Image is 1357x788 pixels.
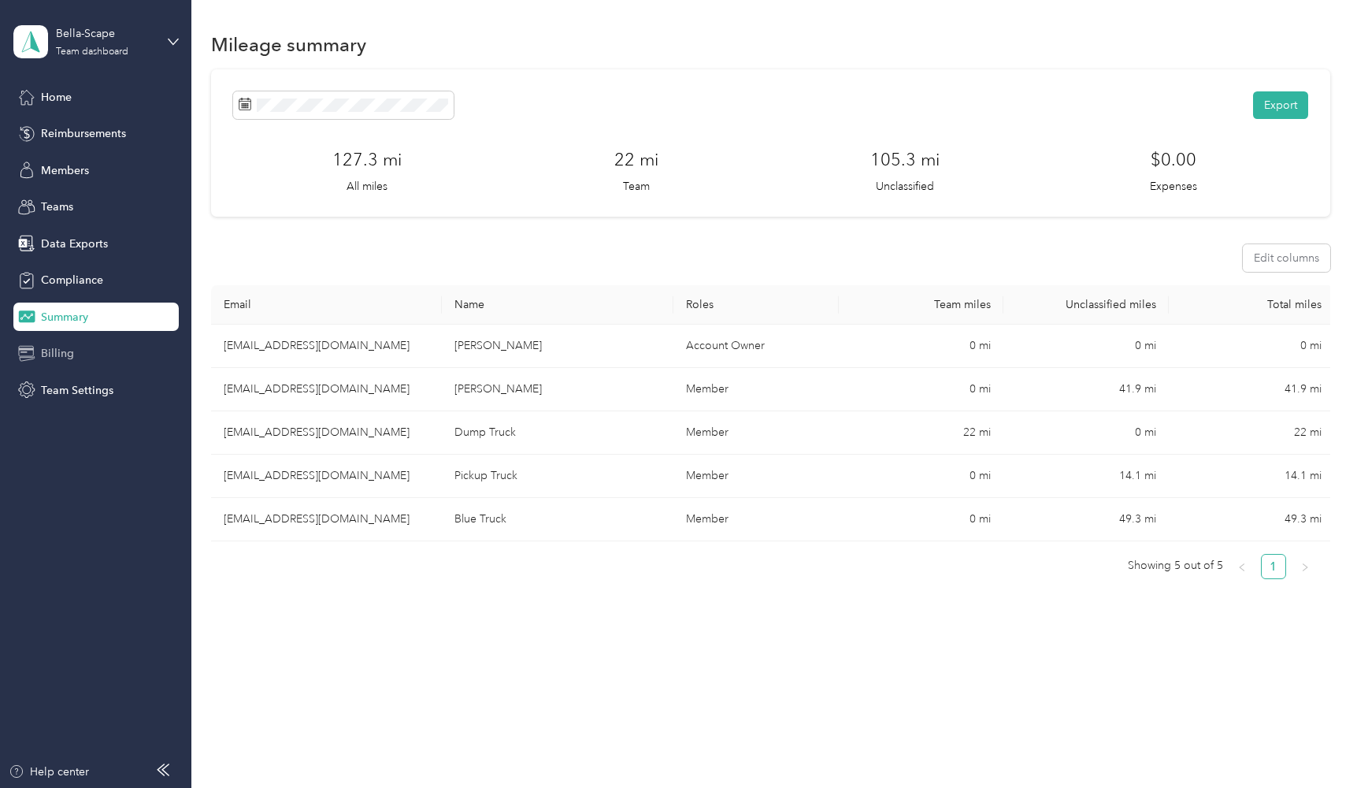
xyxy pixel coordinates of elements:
[41,382,113,399] span: Team Settings
[41,125,126,142] span: Reimbursements
[442,455,673,498] td: Pickup Truck
[211,498,443,541] td: bellascape@icloud.com
[211,368,443,411] td: erichutchinson@bella-scape.com
[1300,563,1310,572] span: right
[839,411,1004,455] td: 22 mi
[9,764,89,780] button: Help center
[347,178,387,195] p: All miles
[56,47,128,57] div: Team dashboard
[839,455,1004,498] td: 0 mi
[1128,554,1223,578] span: Showing 5 out of 5
[1169,455,1334,498] td: 14.1 mi
[41,236,108,252] span: Data Exports
[442,285,673,325] th: Name
[623,178,650,195] p: Team
[211,455,443,498] td: bellascape2@icloud.com
[839,498,1004,541] td: 0 mi
[1169,325,1334,368] td: 0 mi
[1243,244,1330,272] button: Edit columns
[211,411,443,455] td: bellascape1@icloud.com
[876,178,934,195] p: Unclassified
[442,498,673,541] td: Blue Truck
[211,36,366,53] h1: Mileage summary
[41,162,89,179] span: Members
[839,285,1004,325] th: Team miles
[614,147,658,173] h3: 22 mi
[211,325,443,368] td: haydenwilliams@bella-scape.com
[673,455,839,498] td: Member
[1003,455,1169,498] td: 14.1 mi
[1253,91,1308,119] button: Export
[1261,554,1286,579] li: 1
[56,25,154,42] div: Bella-Scape
[673,368,839,411] td: Member
[1262,555,1285,578] a: 1
[1003,368,1169,411] td: 41.9 mi
[211,285,443,325] th: Email
[673,325,839,368] td: Account Owner
[1169,368,1334,411] td: 41.9 mi
[1003,411,1169,455] td: 0 mi
[1269,700,1357,788] iframe: Everlance-gr Chat Button Frame
[870,147,940,173] h3: 105.3 mi
[1003,285,1169,325] th: Unclassified miles
[1150,178,1197,195] p: Expenses
[41,199,73,215] span: Teams
[1292,554,1318,579] li: Next Page
[41,272,103,288] span: Compliance
[442,368,673,411] td: Eric Hutchinson
[41,89,72,106] span: Home
[1169,285,1334,325] th: Total miles
[1169,498,1334,541] td: 49.3 mi
[673,285,839,325] th: Roles
[839,325,1004,368] td: 0 mi
[41,345,74,362] span: Billing
[41,309,88,325] span: Summary
[839,368,1004,411] td: 0 mi
[442,411,673,455] td: Dump Truck
[1292,554,1318,579] button: right
[1229,554,1255,579] button: left
[1003,325,1169,368] td: 0 mi
[673,411,839,455] td: Member
[1003,498,1169,541] td: 49.3 mi
[1151,147,1196,173] h3: $0.00
[1229,554,1255,579] li: Previous Page
[442,325,673,368] td: Hayden Williams
[332,147,402,173] h3: 127.3 mi
[673,498,839,541] td: Member
[1237,563,1247,572] span: left
[1169,411,1334,455] td: 22 mi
